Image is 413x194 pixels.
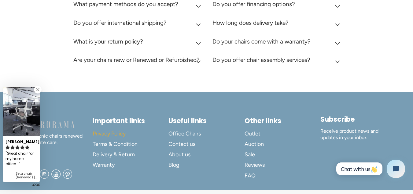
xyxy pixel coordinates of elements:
span: Delivery & Return [93,151,135,158]
img: chairorama [17,120,78,131]
h2: Do your chairs come with a warranty? [212,38,311,45]
summary: Are your chairs new or Renewed or Refurbished? [73,52,203,71]
span: Terms & Condition [93,141,138,148]
svg: rating icon full [20,145,24,150]
span: Auction [245,141,264,148]
span: About us [168,151,190,158]
span: Blog [168,162,179,169]
span: Privacy Policy [93,130,126,137]
a: Blog [168,160,245,170]
a: Terms & Condition [93,139,169,149]
a: FAQ [245,170,321,181]
h4: Folow us [17,158,93,165]
a: Auction [245,139,321,149]
svg: rating icon full [15,145,20,150]
summary: Do your chairs come with a warranty? [212,34,342,52]
h2: How long does delivery take? [212,19,289,26]
span: FAQ [245,172,256,179]
span: Warranty [93,162,115,169]
p: Modern iconic chairs renewed with ultimate care. [17,120,93,146]
h2: Other links [245,117,321,125]
a: Sale [245,149,321,160]
summary: What is your return policy? [73,34,203,52]
h2: Do you offer chair assembly services? [212,56,310,63]
h2: Do you offer international shipping? [73,19,167,26]
svg: rating icon full [25,145,29,150]
a: Contact us [168,139,245,149]
span: Reviews [245,162,265,169]
summary: How long does delivery take? [212,15,342,34]
h2: Subscribe [320,115,396,124]
h2: Important links [93,117,169,125]
a: Delivery & Return [93,149,169,160]
span: Office Chairs [168,130,201,137]
iframe: Tidio Chat [330,154,410,183]
div: Great chair for my home office... [6,150,37,167]
span: Outlet [245,130,260,137]
summary: Do you offer international shipping? [73,15,203,34]
a: Privacy Policy [93,128,169,139]
a: Outlet [245,128,321,139]
h2: Useful links [168,117,245,125]
p: Receive product news and updates in your inbox [320,128,396,141]
h2: What payment methods do you accept? [73,1,178,8]
div: Setu chair (Renewed) | Alpine [16,172,37,179]
span: Sale [245,151,255,158]
a: About us [168,149,245,160]
svg: rating icon full [6,145,10,150]
h2: Do you offer financing options? [212,1,295,8]
h2: Are your chairs new or Renewed or Refurbished? [73,56,200,63]
h2: What is your return policy? [73,38,143,45]
svg: rating icon full [10,145,15,150]
a: Warranty [93,160,169,170]
summary: Do you offer chair assembly services? [212,52,342,71]
img: Lesley F. review of Setu chair (Renewed) | Alpine [3,87,40,136]
a: Office Chairs [168,128,245,139]
a: Reviews [245,160,321,170]
div: [PERSON_NAME] [6,137,37,145]
span: Contact us [168,141,195,148]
